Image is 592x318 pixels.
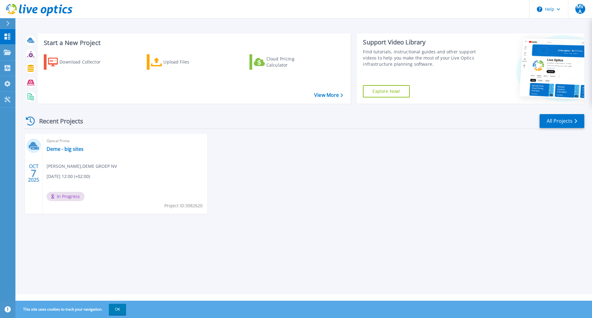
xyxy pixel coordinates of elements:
div: Download Collector [60,56,109,68]
div: Recent Projects [24,114,92,129]
h3: Start a New Project [44,39,343,46]
div: Support Video Library [363,38,479,46]
a: Download Collector [44,54,113,70]
button: OK [109,304,126,315]
div: Upload Files [163,56,213,68]
div: Find tutorials, instructional guides and other support videos to help you make the most of your L... [363,49,479,67]
a: Explore Now! [363,85,410,97]
a: All Projects [540,114,584,128]
span: [PERSON_NAME] , DEME GROEP NV [47,163,117,170]
span: In Progress [47,192,84,201]
span: 7 [31,171,36,176]
a: Cloud Pricing Calculator [249,54,318,70]
span: This site uses cookies to track your navigation. [17,304,126,315]
span: Optical Prime [47,138,203,144]
a: View More [314,92,343,98]
span: Project ID: 3082620 [164,202,203,209]
div: Cloud Pricing Calculator [266,56,316,68]
span: MVA [575,4,585,14]
div: OCT 2025 [28,162,39,184]
a: Deme - big sites [47,146,84,152]
span: [DATE] 12:00 (+02:00) [47,173,90,180]
a: Upload Files [147,54,216,70]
